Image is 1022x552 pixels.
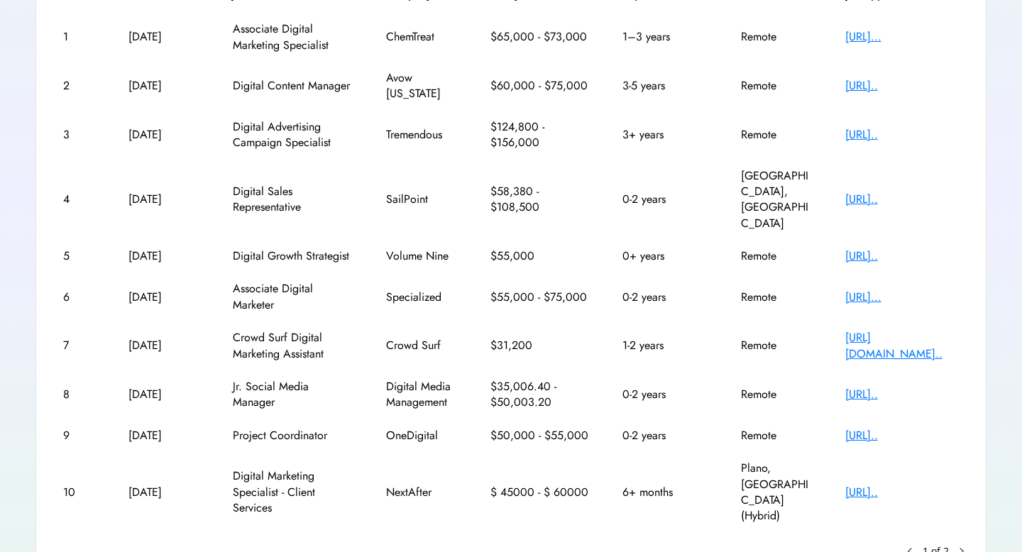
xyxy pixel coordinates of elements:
div: 4 [63,192,95,207]
div: 0-2 years [622,428,708,443]
div: [URL].. [845,78,959,94]
div: [URL][DOMAIN_NAME].. [845,330,959,362]
div: Remote [741,428,812,443]
div: [URL].. [845,485,959,500]
div: [DATE] [128,29,199,45]
div: Tremendous [386,127,457,143]
div: $124,800 - $156,000 [490,119,590,151]
div: [URL].. [845,428,959,443]
div: NextAfter [386,485,457,500]
div: [DATE] [128,387,199,402]
div: [DATE] [128,248,199,264]
div: Digital Sales Representative [233,184,353,216]
div: Digital Media Management [386,379,457,411]
div: 0-2 years [622,192,708,207]
div: [URL]... [845,289,959,305]
div: $65,000 - $73,000 [490,29,590,45]
div: Remote [741,387,812,402]
div: Remote [741,78,812,94]
div: [URL].. [845,248,959,264]
div: [GEOGRAPHIC_DATA], [GEOGRAPHIC_DATA] [741,168,812,232]
div: SailPoint [386,192,457,207]
div: [DATE] [128,127,199,143]
div: Digital Growth Strategist [233,248,353,264]
div: Crowd Surf [386,338,457,353]
div: $60,000 - $75,000 [490,78,590,94]
div: [DATE] [128,78,199,94]
div: [DATE] [128,289,199,305]
div: [URL].. [845,387,959,402]
div: [DATE] [128,192,199,207]
div: Project Coordinator [233,428,353,443]
div: Volume Nine [386,248,457,264]
div: Remote [741,29,812,45]
div: [URL].. [845,192,959,207]
div: Associate Digital Marketer [233,281,353,313]
div: $31,200 [490,338,590,353]
div: Crowd Surf Digital Marketing Assistant [233,330,353,362]
div: Digital Advertising Campaign Specialist [233,119,353,151]
div: Remote [741,338,812,353]
div: 2 [63,78,95,94]
div: 10 [63,485,95,500]
div: Plano, [GEOGRAPHIC_DATA] (Hybrid) [741,460,812,524]
div: 0-2 years [622,289,708,305]
div: ChemTreat [386,29,457,45]
div: $ 45000 - $ 60000 [490,485,590,500]
div: Associate Digital Marketing Specialist [233,21,353,53]
div: Remote [741,248,812,264]
div: 9 [63,428,95,443]
div: 7 [63,338,95,353]
div: 0-2 years [622,387,708,402]
div: 8 [63,387,95,402]
div: [DATE] [128,428,199,443]
div: Jr. Social Media Manager [233,379,353,411]
div: 0+ years [622,248,708,264]
div: $50,000 - $55,000 [490,428,590,443]
div: Remote [741,127,812,143]
div: Digital Marketing Specialist - Client Services [233,468,353,516]
div: [DATE] [128,485,199,500]
div: Digital Content Manager [233,78,353,94]
div: Avow [US_STATE] [386,70,457,102]
div: 5 [63,248,95,264]
div: Remote [741,289,812,305]
div: 6 [63,289,95,305]
div: 3-5 years [622,78,708,94]
div: $55,000 - $75,000 [490,289,590,305]
div: Specialized [386,289,457,305]
div: 6+ months [622,485,708,500]
div: [URL].. [845,127,959,143]
div: $35,006.40 - $50,003.20 [490,379,590,411]
div: 1–3 years [622,29,708,45]
div: OneDigital [386,428,457,443]
div: $55,000 [490,248,590,264]
div: $58,380 - $108,500 [490,184,590,216]
div: 1 [63,29,95,45]
div: 3+ years [622,127,708,143]
div: 3 [63,127,95,143]
div: [DATE] [128,338,199,353]
div: [URL]... [845,29,959,45]
div: 1-2 years [622,338,708,353]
